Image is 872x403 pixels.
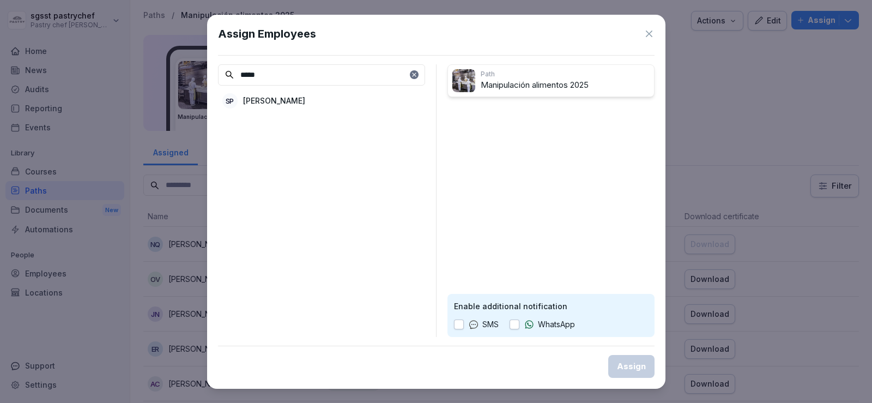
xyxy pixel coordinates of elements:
div: Assign [617,360,646,372]
p: SMS [482,318,499,330]
h1: Assign Employees [218,26,316,42]
p: Enable additional notification [454,300,648,312]
p: WhatsApp [538,318,575,330]
p: Path [481,69,650,79]
p: Manipulación alimentos 2025 [481,79,650,92]
button: Assign [608,355,655,378]
p: [PERSON_NAME] [243,95,305,106]
div: SP [222,93,238,109]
